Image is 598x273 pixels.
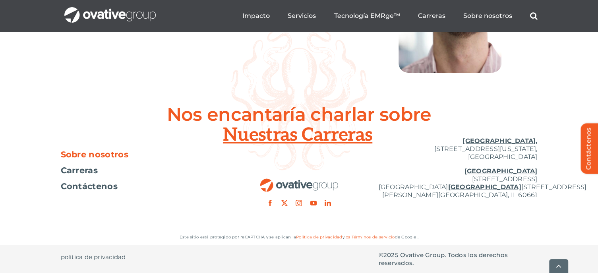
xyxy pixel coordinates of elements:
[438,191,537,199] font: [GEOGRAPHIC_DATA], IL 60661
[61,167,220,174] a: Carreras
[180,234,296,240] font: Este sitio está protegido por reCAPTCHA y se aplican la
[530,12,537,20] a: Buscar
[418,12,445,20] a: Carreras
[434,145,537,153] font: [STREET_ADDRESS][US_STATE],
[61,149,128,159] font: Sobre nosotros
[463,137,537,145] font: [GEOGRAPHIC_DATA],
[296,234,342,240] a: Política de privacidad
[223,124,372,146] font: Nuestras Carreras
[379,251,508,267] font: Ovative Group. Todos los derechos reservados.
[379,251,383,259] font: ©
[468,153,537,161] font: [GEOGRAPHIC_DATA]
[296,200,302,206] a: Instagram
[61,245,220,269] nav: Pie de página - Política de privacidad
[463,12,512,19] font: Sobre nosotros
[61,182,220,190] a: Contáctenos
[395,234,418,240] font: de Google .
[334,12,400,19] font: Tecnología EMRge™
[288,12,316,20] a: Servicios
[259,178,339,185] a: OG_RGB horizontal completo
[242,12,270,19] font: Impacto
[242,3,537,29] nav: Menú
[472,175,538,183] font: [STREET_ADDRESS]
[379,183,448,191] font: [GEOGRAPHIC_DATA]
[61,151,220,159] a: Sobre nosotros
[585,127,592,170] font: Contáctenos
[334,12,400,20] a: Tecnología EMRge™
[61,253,126,261] font: política de privacidad
[267,200,273,206] a: Facebook
[418,12,445,19] font: Carreras
[448,183,521,191] font: [GEOGRAPHIC_DATA]
[464,167,537,175] font: [GEOGRAPHIC_DATA]
[61,165,98,175] font: Carreras
[382,183,587,199] font: [STREET_ADDRESS][PERSON_NAME]
[383,251,399,259] font: 2025
[61,181,118,191] font: Contáctenos
[325,200,331,206] a: LinkedIn
[281,200,288,206] a: gorjeo
[64,6,156,14] a: OG_Completo_horizontal_Blanco
[288,12,316,19] font: Servicios
[344,234,395,240] a: los Términos de servicio
[310,200,317,206] a: YouTube
[463,12,512,20] a: Sobre nosotros
[242,12,270,20] a: Impacto
[61,151,220,190] nav: Menú de pie de página
[61,245,126,269] a: política de privacidad
[342,234,344,240] font: y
